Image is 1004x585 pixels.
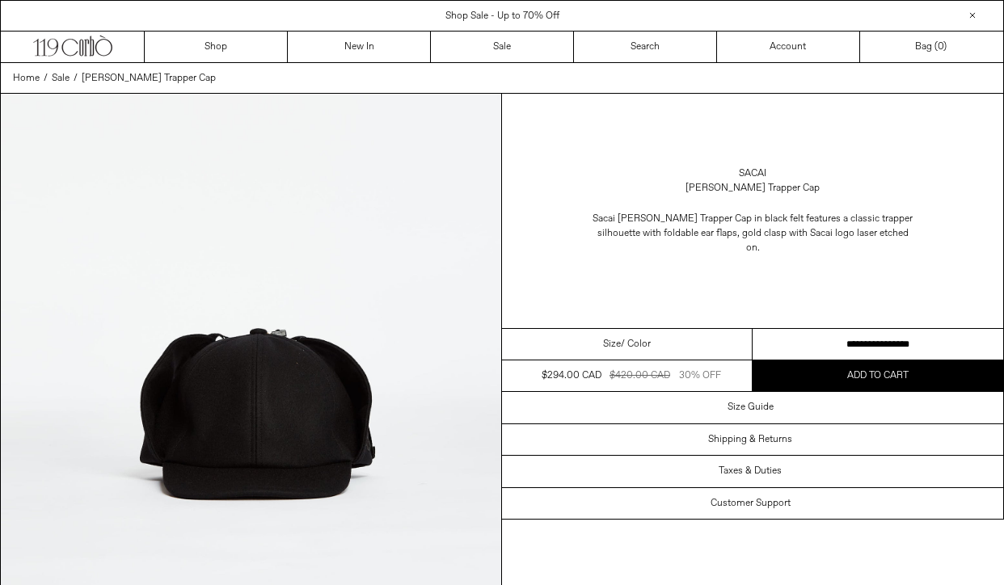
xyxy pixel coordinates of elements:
[542,368,601,383] div: $294.00 CAD
[719,465,782,477] h3: Taxes & Duties
[686,181,820,196] div: [PERSON_NAME] Trapper Cap
[708,434,792,445] h3: Shipping & Returns
[13,71,40,86] a: Home
[591,212,914,255] span: Sacai [PERSON_NAME] Trapper Cap in black felt features a classic trapper silhouette with foldable...
[13,72,40,85] span: Home
[717,32,860,62] a: Account
[739,166,766,181] a: Sacai
[728,402,774,413] h3: Size Guide
[610,368,670,383] div: $420.00 CAD
[52,72,70,85] span: Sale
[938,40,947,54] span: )
[753,360,1003,391] button: Add to cart
[574,32,717,62] a: Search
[145,32,288,62] a: Shop
[679,368,721,383] div: 30% OFF
[288,32,431,62] a: New In
[44,71,48,86] span: /
[938,40,943,53] span: 0
[82,72,216,85] span: [PERSON_NAME] Trapper Cap
[711,498,791,509] h3: Customer Support
[74,71,78,86] span: /
[847,369,909,382] span: Add to cart
[445,10,559,23] a: Shop Sale - Up to 70% Off
[431,32,574,62] a: Sale
[52,71,70,86] a: Sale
[82,71,216,86] a: [PERSON_NAME] Trapper Cap
[860,32,1003,62] a: Bag ()
[603,337,621,351] span: Size
[621,337,651,351] span: / Color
